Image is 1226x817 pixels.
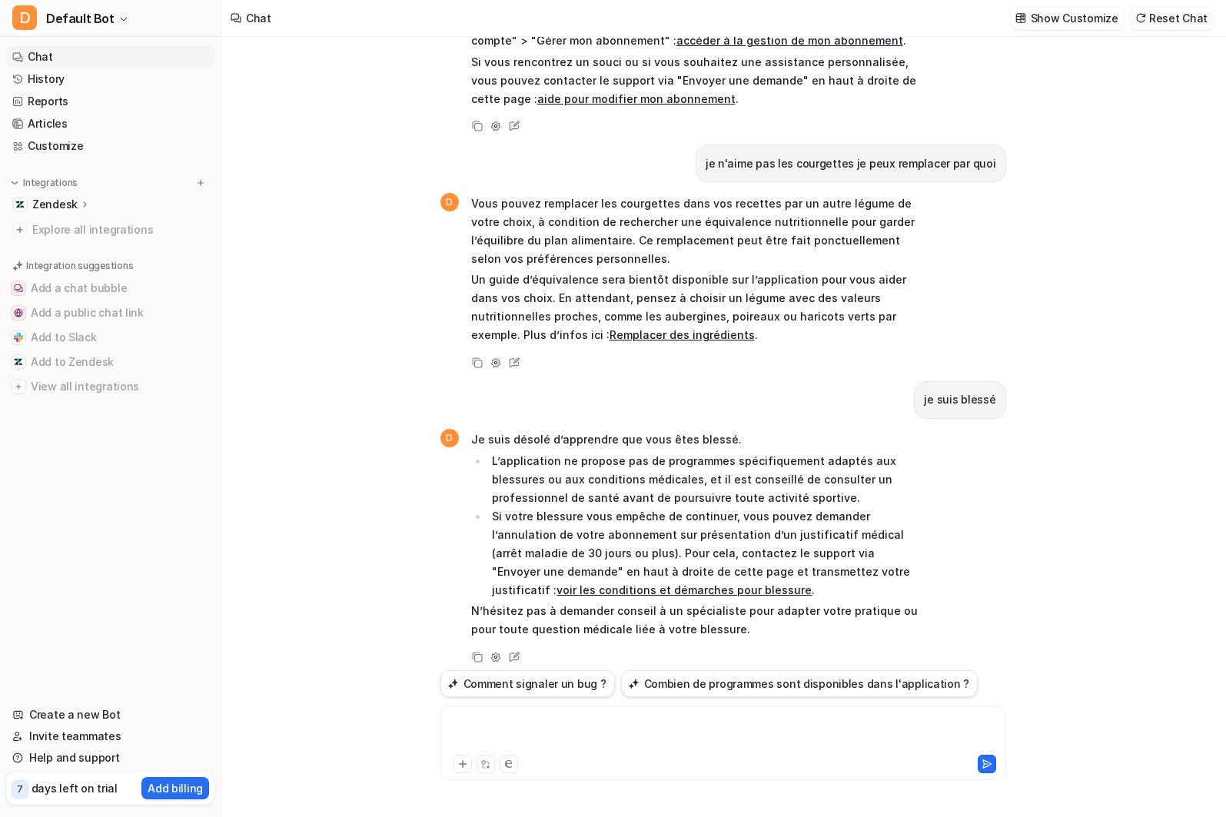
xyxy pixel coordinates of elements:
[148,780,203,796] p: Add billing
[15,200,25,209] img: Zendesk
[471,194,921,268] p: Vous pouvez remplacer les courgettes dans vos recettes par un autre légume de votre choix, à cond...
[676,34,903,47] a: accéder à la gestion de mon abonnement
[6,301,214,325] button: Add a public chat linkAdd a public chat link
[1015,12,1026,24] img: customize
[32,780,118,796] p: days left on trial
[610,328,755,341] a: Remplacer des ingrédients
[6,276,214,301] button: Add a chat bubbleAdd a chat bubble
[141,777,209,799] button: Add billing
[6,219,214,241] a: Explore all integrations
[440,670,615,697] button: Comment signaler un bug ?
[6,726,214,747] a: Invite teammates
[471,271,921,344] p: Un guide d’équivalence sera bientôt disponible sur l’application pour vous aider dans vos choix. ...
[6,68,214,90] a: History
[6,374,214,399] button: View all integrationsView all integrations
[557,583,812,596] a: voir les conditions et démarches pour blessure
[246,10,271,26] div: Chat
[14,382,23,391] img: View all integrations
[1011,7,1125,29] button: Show Customize
[12,5,37,30] span: D
[471,602,921,639] p: N’hésitez pas à demander conseil à un spécialiste pour adapter votre pratique ou pour toute quest...
[32,218,208,242] span: Explore all integrations
[440,193,459,211] span: D
[6,747,214,769] a: Help and support
[924,390,995,409] p: je suis blessé
[9,178,20,188] img: expand menu
[46,8,115,29] span: Default Bot
[488,507,921,599] li: Si votre blessure vous empêche de continuer, vous pouvez demander l’annulation de votre abonnemen...
[6,91,214,112] a: Reports
[1031,10,1118,26] p: Show Customize
[12,222,28,237] img: explore all integrations
[17,782,23,796] p: 7
[488,452,921,507] li: L’application ne propose pas de programmes spécifiquement adaptés aux blessures ou aux conditions...
[6,325,214,350] button: Add to SlackAdd to Slack
[6,704,214,726] a: Create a new Bot
[26,259,133,273] p: Integration suggestions
[6,46,214,68] a: Chat
[23,177,78,189] p: Integrations
[537,92,736,105] a: aide pour modifier mon abonnement
[706,154,996,173] p: je n'aime pas les courgettes je peux remplacer par quoi
[440,429,459,447] span: D
[471,430,921,449] p: Je suis désolé d’apprendre que vous êtes blessé.
[32,197,78,212] p: Zendesk
[1131,7,1214,29] button: Reset Chat
[6,175,82,191] button: Integrations
[14,284,23,293] img: Add a chat bubble
[6,350,214,374] button: Add to ZendeskAdd to Zendesk
[6,135,214,157] a: Customize
[195,178,206,188] img: menu_add.svg
[621,670,978,697] button: Combien de programmes sont disponibles dans l'application ?
[471,53,921,108] p: Si vous rencontrez un souci ou si vous souhaitez une assistance personnalisée, vous pouvez contac...
[6,113,214,135] a: Articles
[1135,12,1146,24] img: reset
[14,333,23,342] img: Add to Slack
[14,357,23,367] img: Add to Zendesk
[14,308,23,317] img: Add a public chat link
